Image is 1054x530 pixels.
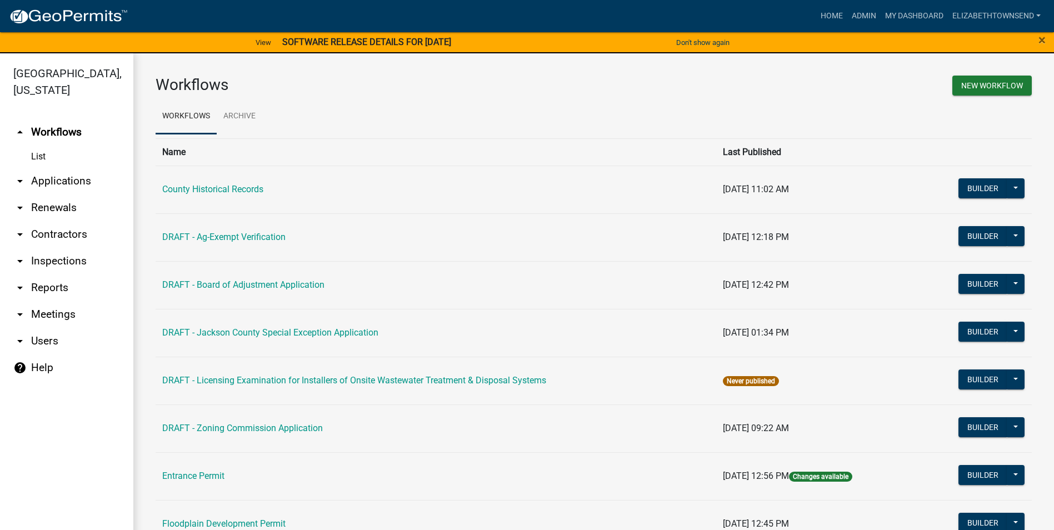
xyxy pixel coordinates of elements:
span: Never published [723,376,779,386]
a: DRAFT - Zoning Commission Application [162,423,323,433]
span: [DATE] 12:45 PM [723,518,789,529]
i: arrow_drop_down [13,228,27,241]
strong: SOFTWARE RELEASE DETAILS FOR [DATE] [282,37,451,47]
h3: Workflows [156,76,586,94]
span: [DATE] 01:34 PM [723,327,789,338]
a: Admin [847,6,881,27]
a: View [251,33,276,52]
a: Floodplain Development Permit [162,518,286,529]
button: New Workflow [952,76,1032,96]
i: arrow_drop_down [13,308,27,321]
i: arrow_drop_down [13,254,27,268]
button: Close [1038,33,1046,47]
a: ElizabethTownsend [948,6,1045,27]
a: County Historical Records [162,184,263,194]
th: Last Published [716,138,918,166]
button: Builder [958,369,1007,389]
button: Builder [958,178,1007,198]
button: Builder [958,226,1007,246]
a: DRAFT - Board of Adjustment Application [162,279,324,290]
span: [DATE] 12:42 PM [723,279,789,290]
a: Archive [217,99,262,134]
a: My Dashboard [881,6,948,27]
a: DRAFT - Ag-Exempt Verification [162,232,286,242]
i: arrow_drop_up [13,126,27,139]
a: Home [816,6,847,27]
span: [DATE] 11:02 AM [723,184,789,194]
th: Name [156,138,716,166]
button: Builder [958,322,1007,342]
button: Builder [958,465,1007,485]
span: × [1038,32,1046,48]
a: Workflows [156,99,217,134]
a: DRAFT - Jackson County Special Exception Application [162,327,378,338]
button: Don't show again [672,33,734,52]
button: Builder [958,274,1007,294]
i: arrow_drop_down [13,174,27,188]
span: [DATE] 12:56 PM [723,471,789,481]
i: arrow_drop_down [13,334,27,348]
span: Changes available [789,472,852,482]
button: Builder [958,417,1007,437]
a: Entrance Permit [162,471,224,481]
span: [DATE] 12:18 PM [723,232,789,242]
a: DRAFT - Licensing Examination for Installers of Onsite Wastewater Treatment & Disposal Systems [162,375,546,386]
span: [DATE] 09:22 AM [723,423,789,433]
i: arrow_drop_down [13,281,27,294]
i: arrow_drop_down [13,201,27,214]
i: help [13,361,27,374]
